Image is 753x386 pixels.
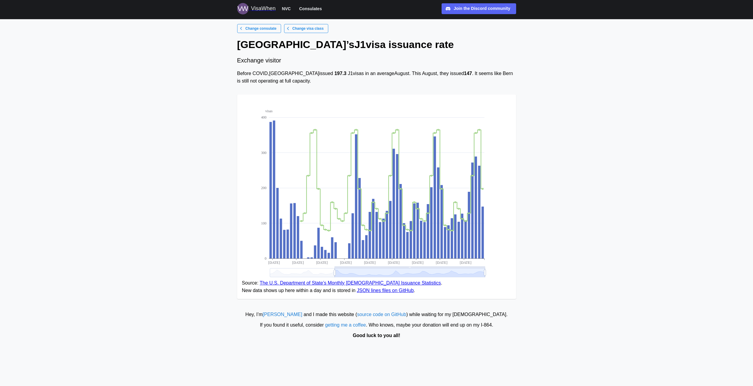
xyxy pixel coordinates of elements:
text: 200 [261,186,266,190]
text: [DATE] [436,261,447,265]
a: Join the Discord community [442,3,516,14]
text: visas [265,109,272,113]
text: [DATE] [340,261,352,265]
a: source code on GitHub [357,312,406,317]
a: Change visa class [284,24,328,33]
text: 400 [261,115,266,119]
span: Change visa class [292,24,324,33]
text: [DATE] [364,261,375,265]
div: Join the Discord community [454,5,510,12]
h1: [GEOGRAPHIC_DATA] ’s J1 visa issuance rate [237,38,516,51]
img: Logo for VisaWhen [237,3,249,14]
text: 0 [265,256,266,261]
a: [PERSON_NAME] [263,312,302,317]
span: Change consulate [245,24,276,33]
div: Hey, I’m and I made this website ( ) while waiting for my [DEMOGRAPHIC_DATA]. [3,311,750,318]
button: NVC [279,5,294,13]
text: [DATE] [460,261,471,265]
div: If you found it useful, consider . Who knows, maybe your donation will end up on my I‑864. [3,321,750,329]
span: Consulates [299,5,322,12]
a: The U.S. Department of State’s Monthly [DEMOGRAPHIC_DATA] Issuance Statistics [260,280,441,285]
a: JSON lines files on GitHub [357,288,414,293]
text: 300 [261,150,266,155]
div: Good luck to you all! [3,332,750,339]
div: VisaWhen [251,5,276,13]
text: [DATE] [268,261,280,265]
a: getting me a coffee [325,322,366,327]
text: [DATE] [388,261,399,265]
figcaption: Source: . New data shows up here within a day and is stored in . [242,279,511,294]
a: Change consulate [237,24,281,33]
text: [DATE] [316,261,328,265]
span: NVC [282,5,291,12]
div: Before COVID, [GEOGRAPHIC_DATA] issued J1 visas in an average August . This August , they issued ... [237,70,516,85]
div: Exchange visitor [237,56,516,65]
text: [DATE] [292,261,304,265]
button: Consulates [296,5,324,13]
strong: 197.3 [334,71,346,76]
text: 100 [261,221,266,225]
text: [DATE] [412,261,424,265]
strong: 147 [464,71,472,76]
a: Logo for VisaWhen VisaWhen [237,3,276,14]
